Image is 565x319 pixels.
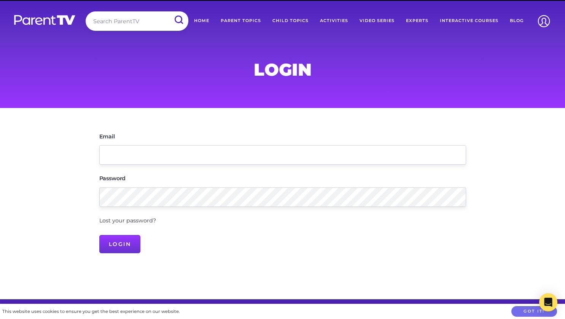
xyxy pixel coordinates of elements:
[188,11,215,30] a: Home
[99,217,156,224] a: Lost your password?
[99,62,466,77] h1: Login
[354,11,400,30] a: Video Series
[169,11,188,29] input: Submit
[504,11,529,30] a: Blog
[539,293,557,311] div: Open Intercom Messenger
[434,11,504,30] a: Interactive Courses
[400,11,434,30] a: Experts
[314,11,354,30] a: Activities
[86,11,188,31] input: Search ParentTV
[267,11,314,30] a: Child Topics
[2,308,180,316] div: This website uses cookies to ensure you get the best experience on our website.
[534,11,554,31] img: Account
[99,235,141,253] input: Login
[99,134,115,139] label: Email
[13,14,76,25] img: parenttv-logo-white.4c85aaf.svg
[215,11,267,30] a: Parent Topics
[99,176,126,181] label: Password
[511,306,557,317] button: Got it!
